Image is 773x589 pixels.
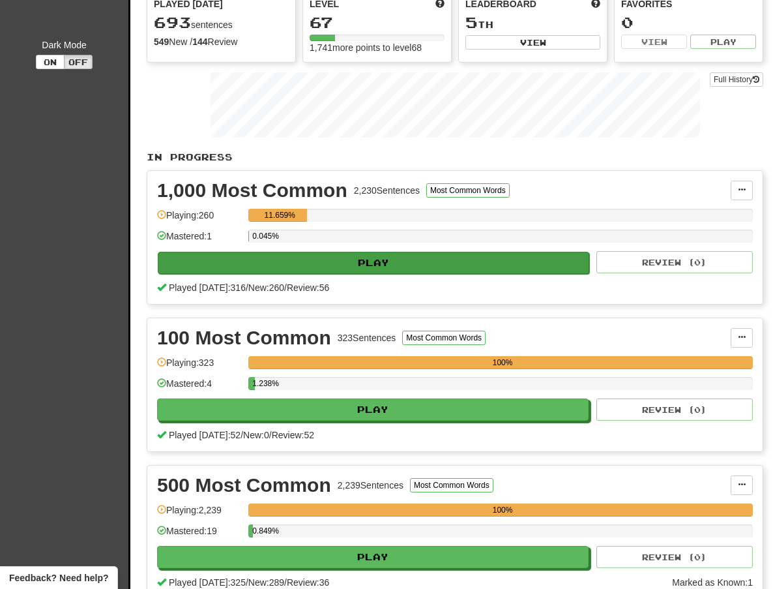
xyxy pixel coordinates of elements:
div: Mastered: 1 [157,230,242,251]
button: Review (0) [596,251,753,273]
div: Mastered: 4 [157,377,242,399]
button: Off [64,55,93,69]
span: New: 289 [248,577,284,588]
span: / [284,282,287,293]
span: Played [DATE]: 52 [169,430,241,440]
div: Playing: 260 [157,209,242,230]
span: 693 [154,13,191,31]
span: / [284,577,287,588]
div: th [465,14,600,31]
span: Review: 36 [287,577,329,588]
div: 500 Most Common [157,476,331,495]
span: / [246,282,248,293]
div: 2,239 Sentences [338,479,403,492]
strong: 549 [154,37,169,47]
div: 100 Most Common [157,328,331,348]
button: Play [157,546,589,568]
span: Review: 56 [287,282,329,293]
button: View [621,35,687,49]
div: 100% [252,504,753,517]
button: Most Common Words [426,183,510,198]
span: Played [DATE]: 316 [169,282,246,293]
div: Dark Mode [10,38,119,52]
span: Open feedback widget [9,571,108,584]
span: 5 [465,13,478,31]
a: Full History [710,72,763,87]
span: / [246,577,248,588]
div: New / Review [154,35,289,48]
span: Played [DATE]: 325 [169,577,246,588]
button: Play [158,252,589,274]
button: View [465,35,600,50]
span: / [241,430,243,440]
div: 67 [310,14,445,31]
div: Playing: 2,239 [157,504,242,525]
span: / [269,430,272,440]
button: Play [690,35,756,49]
button: Most Common Words [402,331,486,345]
span: New: 260 [248,282,284,293]
button: Most Common Words [410,478,493,492]
button: Review (0) [596,399,753,421]
div: 11.659% [252,209,307,222]
span: Review: 52 [272,430,314,440]
strong: 144 [192,37,207,47]
div: Mastered: 19 [157,524,242,546]
div: 323 Sentences [338,331,396,344]
div: 0 [621,14,756,31]
div: Playing: 323 [157,356,242,378]
span: New: 0 [243,430,269,440]
p: In Progress [147,151,763,164]
div: sentences [154,14,289,31]
button: Review (0) [596,546,753,568]
div: Marked as Known: 1 [672,576,753,589]
div: 1.238% [252,377,254,390]
div: 100% [252,356,753,369]
div: 1,000 Most Common [157,181,347,200]
button: On [36,55,65,69]
div: 2,230 Sentences [354,184,420,197]
button: Play [157,399,589,421]
div: 1,741 more points to level 68 [310,41,445,54]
